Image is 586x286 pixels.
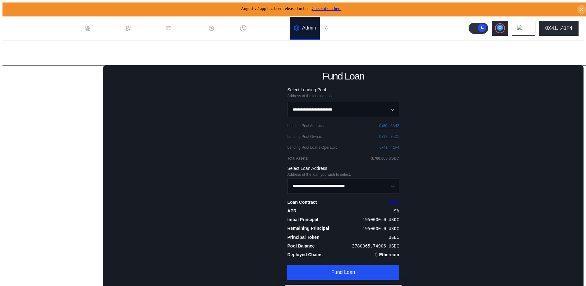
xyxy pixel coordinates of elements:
[7,47,55,59] div: Admin Page
[287,178,399,194] button: Open menu
[236,17,290,40] a: Discount Factors
[512,21,535,36] button: chain logo
[322,70,364,82] div: Fund Loan
[249,25,286,31] div: Discount Factors
[11,195,25,201] div: Loans
[311,6,341,11] a: Check it out here
[161,17,205,40] a: Permissions
[545,25,572,31] div: 0X41...41F4
[320,17,364,40] a: Automations
[394,208,399,213] div: 9 %
[389,235,399,240] div: USDC
[287,252,323,257] div: Deployed Chains
[15,92,91,99] div: Fund Loan
[15,174,91,182] div: Liquidate Loan
[217,25,233,31] div: History
[9,224,101,233] div: Set Loan Fees
[241,6,342,11] span: August v2 app has been released in beta.
[379,145,399,150] a: 0x41...41F4
[93,25,118,31] div: Dashboard
[287,124,325,128] div: Lending Pool Address :
[205,17,236,40] a: History
[539,21,579,36] button: 0X41...41F4
[15,82,91,89] div: Deploy Loan
[287,208,297,214] div: APR
[287,243,315,249] div: Pool Balance
[11,73,42,79] div: Lending Pools
[389,199,399,205] a: View
[379,124,399,128] a: 0x80...6A42
[362,217,399,222] div: 1950000.0 USDC
[15,101,91,109] div: Accept Loan Principal
[287,94,399,98] div: Address of the lending pool.
[371,156,399,161] div: 3,780,065 USDC
[81,17,121,40] a: Dashboard
[11,236,32,241] div: Collateral
[287,134,322,139] div: Lending Pool Owner :
[15,111,91,118] div: Set Loans Deployer and Operator
[15,155,91,162] div: Set Loan Fees
[302,25,316,31] div: Admin
[287,166,399,171] div: Select Loan Address
[287,87,399,93] div: Select Lending Pool
[287,102,399,117] button: Open menu
[287,265,399,280] button: Fund Loan
[352,243,399,248] div: 3780065.74906 USDC
[379,252,399,257] div: Ethereum
[362,226,399,231] div: 1950000.0 USDC
[374,252,379,257] img: Ethereum
[121,17,161,40] a: Loan Book
[332,25,360,31] div: Automations
[15,120,91,134] div: Update Processing Hour and Issuance Limits
[290,17,320,40] a: Admin
[287,225,329,231] div: Remaining Principal
[287,156,308,161] div: Total Assets :
[11,185,40,190] div: Subaccounts
[379,134,399,139] a: 0x17...7cC1
[287,217,318,222] div: Initial Principal
[11,246,51,252] div: Balance Collateral
[9,214,101,222] div: Set Withdrawal
[15,136,91,143] div: Pause Deposits and Withdrawals
[287,234,319,240] div: Principal Token
[134,25,158,31] div: Loan Book
[174,25,201,31] div: Permissions
[287,199,317,205] div: Loan Contract
[15,165,91,172] div: Call Loan
[9,203,101,212] div: Withdraw to Lender
[287,145,337,150] div: Lending Pool Loans Operator :
[287,172,399,177] div: Address of the loan you wish to select.
[15,145,91,153] div: Change Loan APR
[517,25,524,32] img: chain logo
